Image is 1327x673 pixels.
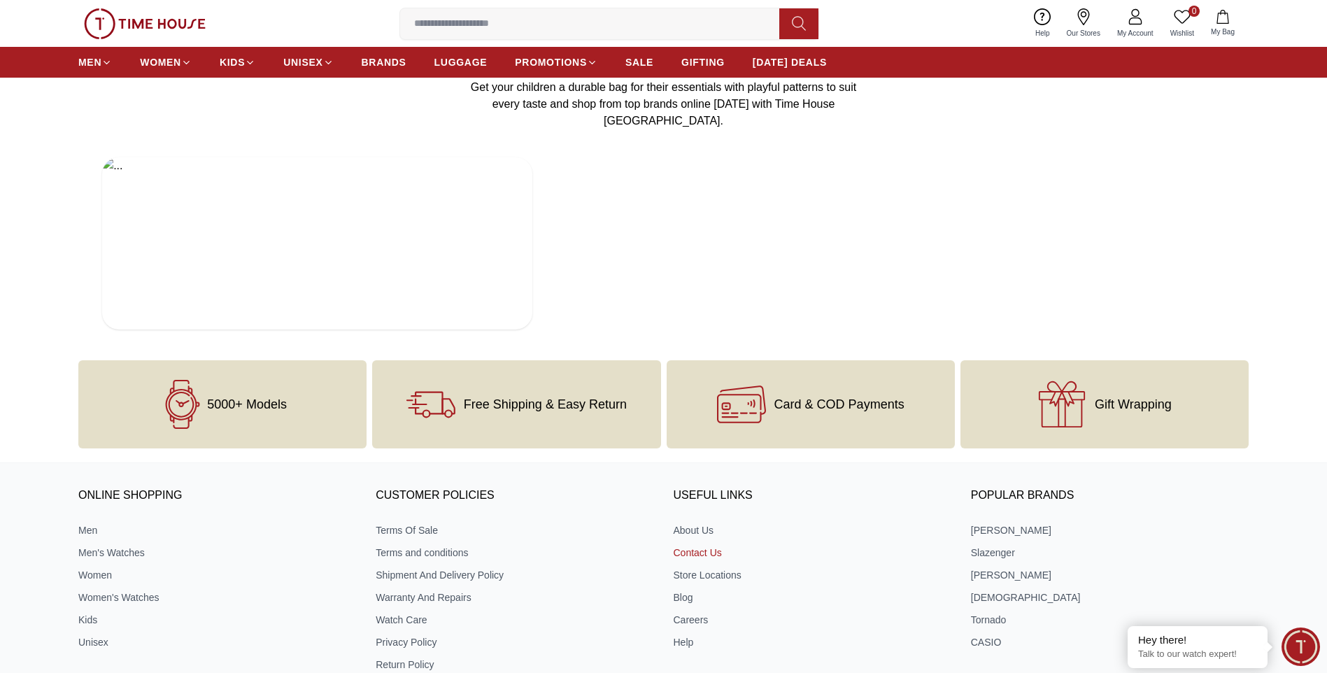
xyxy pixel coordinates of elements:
a: Women's Watches [78,590,356,604]
span: UNISEX [283,55,322,69]
a: Help [674,635,951,649]
span: KIDS [220,55,245,69]
h3: Popular Brands [971,486,1249,506]
a: Men [78,523,356,537]
a: Watch Care [376,613,653,627]
div: Hey there! [1138,633,1257,647]
span: My Account [1112,28,1159,38]
span: 5000+ Models [207,397,287,411]
div: Chat Widget [1282,628,1320,666]
a: 0Wishlist [1162,6,1202,41]
a: Warranty And Repairs [376,590,653,604]
p: Talk to our watch expert! [1138,649,1257,660]
span: Card & COD Payments [774,397,904,411]
span: MEN [78,55,101,69]
a: Careers [674,613,951,627]
a: Contact Us [674,546,951,560]
a: KIDS [220,50,255,75]
a: Our Stores [1058,6,1109,41]
img: ... [102,157,532,330]
a: Privacy Policy [376,635,653,649]
a: Terms Of Sale [376,523,653,537]
span: SALE [625,55,653,69]
span: Help [1030,28,1056,38]
span: GIFTING [681,55,725,69]
h3: ONLINE SHOPPING [78,486,356,506]
span: PROMOTIONS [515,55,587,69]
a: Slazenger [971,546,1249,560]
a: [PERSON_NAME] [971,568,1249,582]
h3: USEFUL LINKS [674,486,951,506]
span: 0 [1188,6,1200,17]
a: Kids [78,613,356,627]
a: MEN [78,50,112,75]
a: WOMEN [140,50,192,75]
a: CASIO [971,635,1249,649]
span: BRANDS [362,55,406,69]
a: Blog [674,590,951,604]
a: PROMOTIONS [515,50,597,75]
span: Gift Wrapping [1095,397,1172,411]
a: Men's Watches [78,546,356,560]
a: Help [1027,6,1058,41]
a: [PERSON_NAME] [971,523,1249,537]
a: GIFTING [681,50,725,75]
a: Shipment And Delivery Policy [376,568,653,582]
img: ... [84,8,206,39]
a: Tornado [971,613,1249,627]
span: LUGGAGE [434,55,488,69]
a: LUGGAGE [434,50,488,75]
a: [DEMOGRAPHIC_DATA] [971,590,1249,604]
a: Unisex [78,635,356,649]
button: My Bag [1202,7,1243,40]
span: [DATE] DEALS [753,55,827,69]
a: About Us [674,523,951,537]
span: My Bag [1205,27,1240,37]
h3: CUSTOMER POLICIES [376,486,653,506]
a: UNISEX [283,50,333,75]
a: BRANDS [362,50,406,75]
span: Get your children a durable bag for their essentials with playful patterns to suit every taste an... [471,81,856,127]
a: Store Locations [674,568,951,582]
span: WOMEN [140,55,181,69]
span: Our Stores [1061,28,1106,38]
a: SALE [625,50,653,75]
a: Return Policy [376,658,653,672]
a: [DATE] DEALS [753,50,827,75]
a: Terms and conditions [376,546,653,560]
span: Free Shipping & Easy Return [464,397,627,411]
a: Women [78,568,356,582]
span: Wishlist [1165,28,1200,38]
